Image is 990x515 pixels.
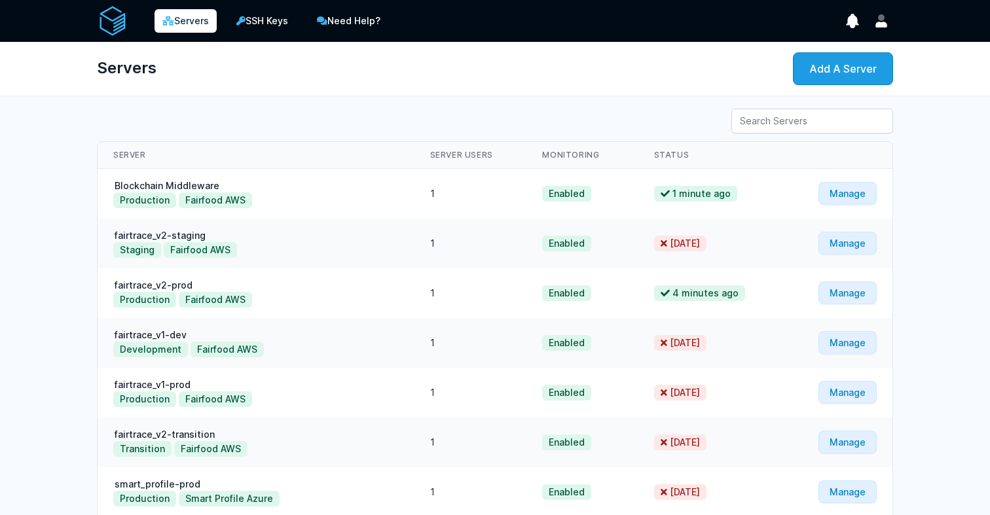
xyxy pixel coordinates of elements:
a: Manage [818,480,877,503]
a: Manage [818,381,877,404]
button: Production [113,391,176,407]
a: fairtrace_v1-dev [113,329,188,340]
button: Fairfood AWS [179,292,252,308]
td: 1 [414,368,527,417]
a: fairtrace_v2-transition [113,429,216,440]
span: Enabled [542,484,591,500]
span: Enabled [542,385,591,400]
th: Server [98,142,414,169]
span: [DATE] [654,435,706,450]
a: Manage [818,281,877,304]
td: 1 [414,318,527,368]
span: [DATE] [654,236,706,251]
button: Fairfood AWS [191,342,264,357]
span: Enabled [542,435,591,450]
span: Enabled [542,236,591,251]
span: [DATE] [654,385,706,400]
a: smart_profile-prod [113,478,202,489]
a: fairtrace_v2-prod [113,279,194,291]
td: 1 [414,417,527,467]
button: Fairfood AWS [179,192,252,208]
th: Status [638,142,786,169]
span: Enabled [542,285,591,301]
span: Enabled [542,186,591,202]
button: Production [113,491,176,506]
button: Fairfood AWS [179,391,252,407]
button: show notifications [841,9,864,33]
th: Server Users [414,142,527,169]
a: Manage [818,182,877,205]
td: 1 [414,268,527,318]
a: Servers [155,9,217,33]
a: Manage [818,232,877,255]
th: Monitoring [526,142,638,169]
button: Transition [113,441,172,457]
a: Manage [818,431,877,453]
span: Enabled [542,335,591,351]
td: 1 [414,169,527,219]
span: [DATE] [654,484,706,500]
a: SSH Keys [227,8,297,34]
input: Search Servers [731,109,893,133]
h1: Servers [97,52,156,84]
button: Staging [113,242,161,258]
button: Development [113,342,188,357]
button: Smart Profile Azure [179,491,280,506]
a: Blockchain Middleware [113,180,221,191]
a: Need Help? [308,8,390,34]
button: Production [113,292,176,308]
span: 4 minutes ago [654,285,745,301]
a: Add A Server [793,52,893,85]
img: serverAuth logo [97,5,128,37]
button: Production [113,192,176,208]
button: Fairfood AWS [164,242,237,258]
a: fairtrace_v2-staging [113,230,207,241]
button: User menu [870,9,893,33]
span: 1 minute ago [654,186,737,202]
span: [DATE] [654,335,706,351]
button: Fairfood AWS [174,441,247,457]
td: 1 [414,219,527,268]
a: fairtrace_v1-prod [113,379,192,390]
a: Manage [818,331,877,354]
